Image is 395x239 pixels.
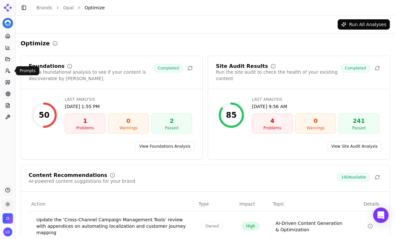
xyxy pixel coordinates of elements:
span: Completed [341,64,370,72]
div: Update the ‘Cross-Channel Campaign Management Tools’ review with appendices on automating localiz... [36,216,191,236]
span: Topic [273,201,284,207]
a: Brands [36,5,52,10]
button: Open user button [3,227,12,236]
a: Opal [63,5,73,11]
div: AI-powered content suggestions for your brand [29,178,135,184]
div: 85 [226,110,236,120]
span: Optimize [84,5,105,11]
a: View Site Audit Analysis [327,141,382,152]
span: Action [31,201,45,207]
div: Prompts [16,66,39,75]
div: 241 [342,116,376,125]
th: Impact [237,197,270,211]
span: Details [355,201,379,207]
span: 160 Available [337,173,370,181]
div: Passed [342,125,376,131]
div: Problems [68,125,102,131]
th: Type [196,197,237,211]
img: Opal [3,213,13,224]
div: Last Analysis [65,97,192,102]
span: Type [198,201,209,207]
div: 0 [111,116,146,125]
h2: Optimize [21,39,50,48]
div: [DATE] 1:55 PM [65,103,192,110]
div: 2 [154,116,189,125]
div: Problems [255,125,290,131]
img: Lee Dussinger [3,227,12,236]
div: 0 [298,116,333,125]
div: 1 [68,116,102,125]
div: Open Intercom Messenger [373,207,389,223]
span: Owned [201,222,223,230]
span: High [242,222,259,230]
button: Run All Analyses [338,19,390,30]
a: AI-Driven Content Generation & Optimization [275,220,347,233]
div: Passed [154,125,189,131]
a: View Foundations Analysis [135,141,195,152]
img: Opal [3,18,13,28]
nav: breadcrumb [36,5,377,11]
div: Site Audit Results [216,64,268,69]
div: Run the site audit to check the health of your existing content [216,69,341,82]
button: Open organization switcher [3,213,13,224]
div: 4 [255,116,290,125]
button: Current brand: Opal [3,18,13,28]
span: Completed [154,64,183,72]
div: Warnings [298,125,333,131]
div: [DATE] 9:56 AM [252,103,379,110]
span: Impact [239,201,255,207]
div: 50 [39,110,49,120]
th: Action [29,197,196,211]
div: Foundations [29,64,64,69]
div: Run a foundational analysis to see if your content is discoverable by [PERSON_NAME]. [29,69,154,82]
div: Content Recommendations [29,173,107,178]
div: Warnings [111,125,146,131]
div: Last Analysis [252,97,379,102]
th: Topic [270,197,352,211]
th: Details [352,197,382,211]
